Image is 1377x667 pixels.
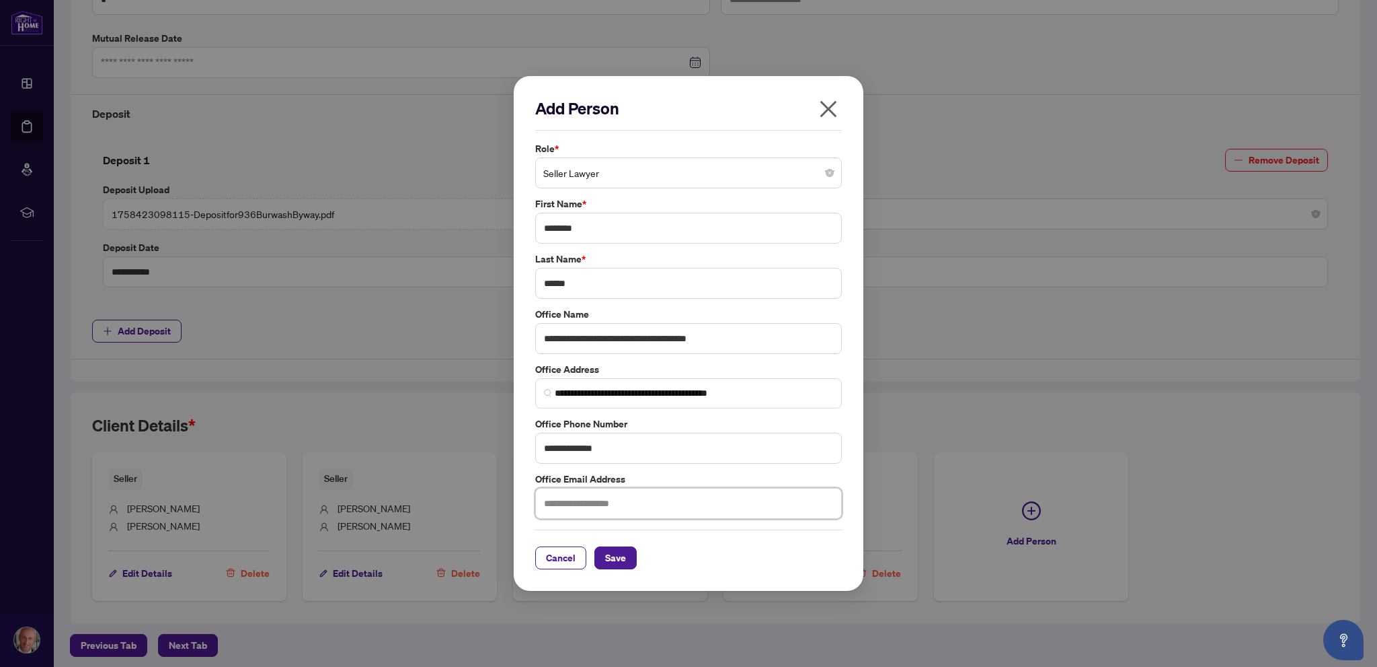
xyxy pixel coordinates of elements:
[38,22,66,32] div: v 4.0.25
[535,307,842,322] label: Office Name
[36,78,47,89] img: tab_domain_overview_orange.svg
[544,389,552,397] img: search_icon
[51,79,120,88] div: Domain Overview
[605,547,626,569] span: Save
[546,547,576,569] span: Cancel
[826,169,834,177] span: close-circle
[134,78,145,89] img: tab_keywords_by_traffic_grey.svg
[22,22,32,32] img: logo_orange.svg
[535,141,842,156] label: Role
[535,547,586,569] button: Cancel
[1323,620,1364,660] button: Open asap
[149,79,227,88] div: Keywords by Traffic
[535,197,842,211] label: First Name
[535,472,842,487] label: Office Email Address
[535,252,842,267] label: Last Name
[22,35,32,46] img: website_grey.svg
[535,98,842,119] h2: Add Person
[535,362,842,377] label: Office Address
[594,547,637,569] button: Save
[543,160,834,186] span: Seller Lawyer
[535,417,842,431] label: Office Phone Number
[818,98,839,120] span: close
[35,35,223,46] div: Domain: [PERSON_NAME][DOMAIN_NAME]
